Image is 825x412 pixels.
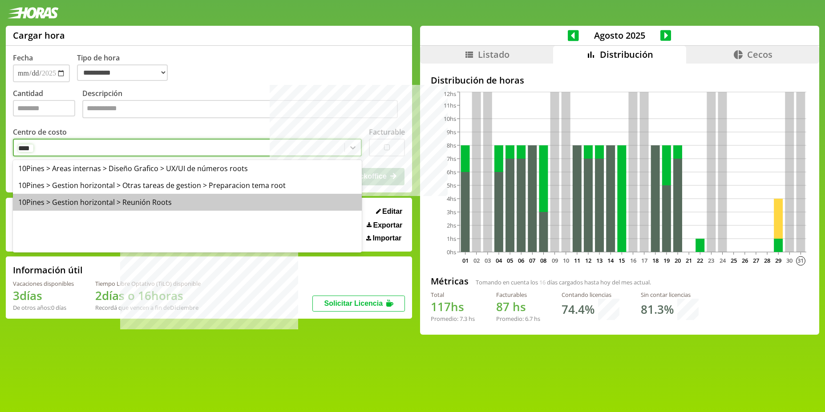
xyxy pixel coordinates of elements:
button: Exportar [364,221,405,230]
span: 6.7 [525,315,533,323]
span: Importar [372,234,401,242]
text: 08 [540,256,546,264]
text: 14 [607,256,614,264]
text: 04 [496,256,502,264]
label: Facturable [369,127,405,137]
div: 10Pines > Gestion horizontal > Reunión Roots [13,194,362,211]
text: 24 [719,256,726,264]
h1: hs [496,299,540,315]
h1: 3 días [13,288,74,304]
tspan: 6hs [447,168,456,176]
text: 03 [485,256,491,264]
tspan: 9hs [447,128,456,136]
tspan: 7hs [447,155,456,163]
h1: hs [431,299,475,315]
div: Tiempo Libre Optativo (TiLO) disponible [95,280,201,288]
div: Promedio: hs [496,315,540,323]
span: 16 [539,278,546,286]
text: 17 [641,256,647,264]
label: Tipo de hora [77,53,175,82]
text: 09 [551,256,558,264]
tspan: 5hs [447,181,456,189]
b: Diciembre [170,304,198,312]
text: 31 [797,256,804,264]
text: 27 [753,256,759,264]
text: 28 [764,256,770,264]
button: Editar [373,207,405,216]
text: 21 [686,256,692,264]
text: 23 [708,256,714,264]
div: Facturables [496,291,540,299]
text: 05 [507,256,513,264]
h1: 2 días o 16 horas [95,288,201,304]
span: Listado [478,48,510,60]
text: 25 [731,256,737,264]
h2: Información útil [13,264,83,276]
text: 07 [529,256,535,264]
span: Agosto 2025 [579,29,660,41]
textarea: Descripción [82,100,398,119]
text: 30 [786,256,793,264]
text: 20 [675,256,681,264]
div: Total [431,291,475,299]
tspan: 0hs [447,248,456,256]
button: Solicitar Licencia [312,296,405,312]
text: 29 [775,256,781,264]
text: 06 [518,256,524,264]
text: 16 [630,256,636,264]
text: 22 [697,256,703,264]
text: 11 [574,256,580,264]
div: 10Pines > Areas internas > Diseño Grafico > UX/UI de números roots [13,160,362,177]
img: logotipo [7,7,59,19]
text: 15 [619,256,625,264]
text: 10 [563,256,569,264]
text: 13 [596,256,603,264]
h1: 74.4 % [562,301,594,317]
span: 117 [431,299,451,315]
text: 02 [473,256,480,264]
tspan: 10hs [444,115,456,123]
text: 01 [462,256,468,264]
span: Cecos [747,48,772,60]
div: 10Pines > Gestion horizontal > Otras tareas de gestion > Preparacion tema root [13,177,362,194]
input: Cantidad [13,100,75,116]
label: Cantidad [13,88,82,121]
tspan: 4hs [447,195,456,203]
tspan: 1hs [447,235,456,243]
div: De otros años: 0 días [13,304,74,312]
tspan: 3hs [447,208,456,216]
div: Contando licencias [562,291,619,299]
span: Exportar [373,221,403,229]
span: Distribución [600,48,653,60]
div: Vacaciones disponibles [13,280,74,288]
h2: Métricas [431,275,469,287]
text: 19 [663,256,670,264]
span: 87 [496,299,510,315]
tspan: 2hs [447,221,456,229]
div: Recordá que vencen a fin de [95,304,201,312]
div: Sin contar licencias [641,291,699,299]
div: Promedio: hs [431,315,475,323]
h1: Cargar hora [13,29,65,41]
text: 26 [742,256,748,264]
text: 18 [652,256,659,264]
span: Tomando en cuenta los días cargados hasta hoy del mes actual. [476,278,651,286]
span: Editar [382,208,402,216]
text: 12 [585,256,591,264]
tspan: 12hs [444,90,456,98]
label: Fecha [13,53,33,63]
tspan: 8hs [447,141,456,149]
h2: Distribución de horas [431,74,809,86]
tspan: 11hs [444,101,456,109]
span: Solicitar Licencia [324,300,383,307]
span: 7.3 [460,315,467,323]
h1: 81.3 % [641,301,674,317]
label: Descripción [82,88,405,121]
label: Centro de costo [13,127,67,137]
select: Tipo de hora [77,64,168,81]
